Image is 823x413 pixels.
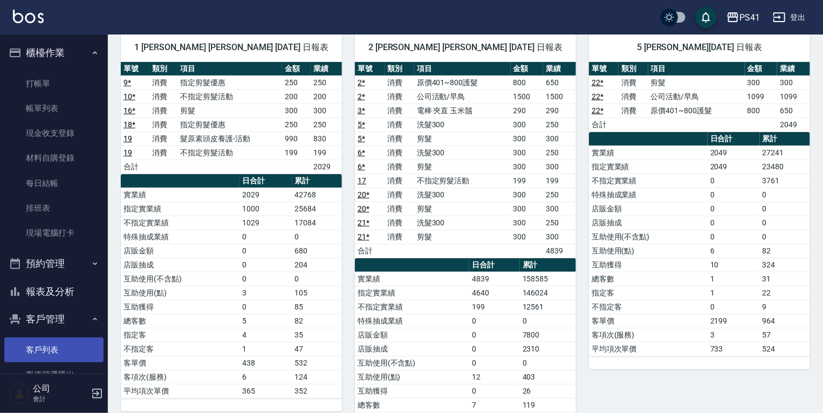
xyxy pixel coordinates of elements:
td: 2049 [708,160,760,174]
td: 47 [292,342,342,356]
td: 124 [292,370,342,384]
td: 250 [282,118,311,132]
td: 250 [543,188,576,202]
td: 消費 [149,75,178,90]
td: 不指定剪髮活動 [177,90,282,104]
a: 客資篩選匯出 [4,362,104,387]
button: 登出 [769,8,810,27]
th: 業績 [543,62,576,76]
td: 指定客 [121,328,239,342]
table: a dense table [589,62,810,132]
td: 524 [760,342,810,356]
td: 990 [282,132,311,146]
td: 22 [760,286,810,300]
td: 199 [282,146,311,160]
td: 消費 [619,90,648,104]
button: 櫃檯作業 [4,39,104,67]
td: 42768 [292,188,342,202]
td: 0 [708,188,760,202]
td: 0 [708,202,760,216]
td: 1500 [511,90,544,104]
td: 互助使用(不含點) [355,356,469,370]
th: 類別 [149,62,178,76]
td: 指定實業績 [355,286,469,300]
td: 指定剪髮優惠 [177,75,282,90]
th: 日合計 [469,258,520,272]
td: 互助使用(點) [355,370,469,384]
td: 總客數 [355,398,469,412]
td: 消費 [149,118,178,132]
td: 0 [708,300,760,314]
td: 300 [777,75,810,90]
th: 金額 [282,62,311,76]
td: 消費 [619,75,648,90]
td: 0 [239,230,292,244]
td: 250 [282,75,311,90]
td: 消費 [385,75,414,90]
td: 0 [469,356,520,370]
td: 300 [511,216,544,230]
td: 290 [543,104,576,118]
th: 項目 [648,62,745,76]
td: 客項次(服務) [121,370,239,384]
td: 35 [292,328,342,342]
td: 200 [282,90,311,104]
td: 300 [511,230,544,244]
td: 9 [760,300,810,314]
td: 公司活動/早鳥 [648,90,745,104]
td: 3 [239,286,292,300]
td: 不指定實業績 [121,216,239,230]
td: 0 [708,174,760,188]
td: 199 [469,300,520,314]
td: 199 [511,174,544,188]
td: 5 [239,314,292,328]
td: 85 [292,300,342,314]
td: 剪髮 [648,75,745,90]
td: 特殊抽成業績 [355,314,469,328]
td: 12561 [520,300,576,314]
a: 排班表 [4,196,104,221]
th: 累計 [760,132,810,146]
td: 1099 [745,90,778,104]
td: 2029 [311,160,342,174]
td: 洗髮300 [414,118,511,132]
td: 26 [520,384,576,398]
th: 類別 [385,62,414,76]
td: 0 [760,230,810,244]
td: 互助使用(不含點) [121,272,239,286]
td: 300 [511,160,544,174]
span: 5 [PERSON_NAME][DATE] 日報表 [602,42,797,53]
td: 互助獲得 [589,258,708,272]
img: Logo [13,10,44,23]
td: 119 [520,398,576,412]
th: 金額 [511,62,544,76]
td: 店販抽成 [589,216,708,230]
td: 82 [760,244,810,258]
td: 1000 [239,202,292,216]
td: 總客數 [121,314,239,328]
button: PS41 [722,6,764,29]
h5: 公司 [33,383,88,394]
td: 洗髮300 [414,188,511,202]
th: 累計 [292,174,342,188]
td: 1 [708,286,760,300]
td: 0 [708,230,760,244]
td: 消費 [149,104,178,118]
td: 實業績 [355,272,469,286]
td: 25684 [292,202,342,216]
td: 300 [282,104,311,118]
td: 532 [292,356,342,370]
td: 0 [708,216,760,230]
td: 250 [543,118,576,132]
td: 指定實業績 [589,160,708,174]
td: 合計 [121,160,149,174]
td: 消費 [149,132,178,146]
td: 1029 [239,216,292,230]
td: 消費 [385,216,414,230]
td: 204 [292,258,342,272]
td: 3761 [760,174,810,188]
td: 1 [239,342,292,356]
a: 17 [358,176,366,185]
th: 項目 [177,62,282,76]
table: a dense table [589,132,810,356]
